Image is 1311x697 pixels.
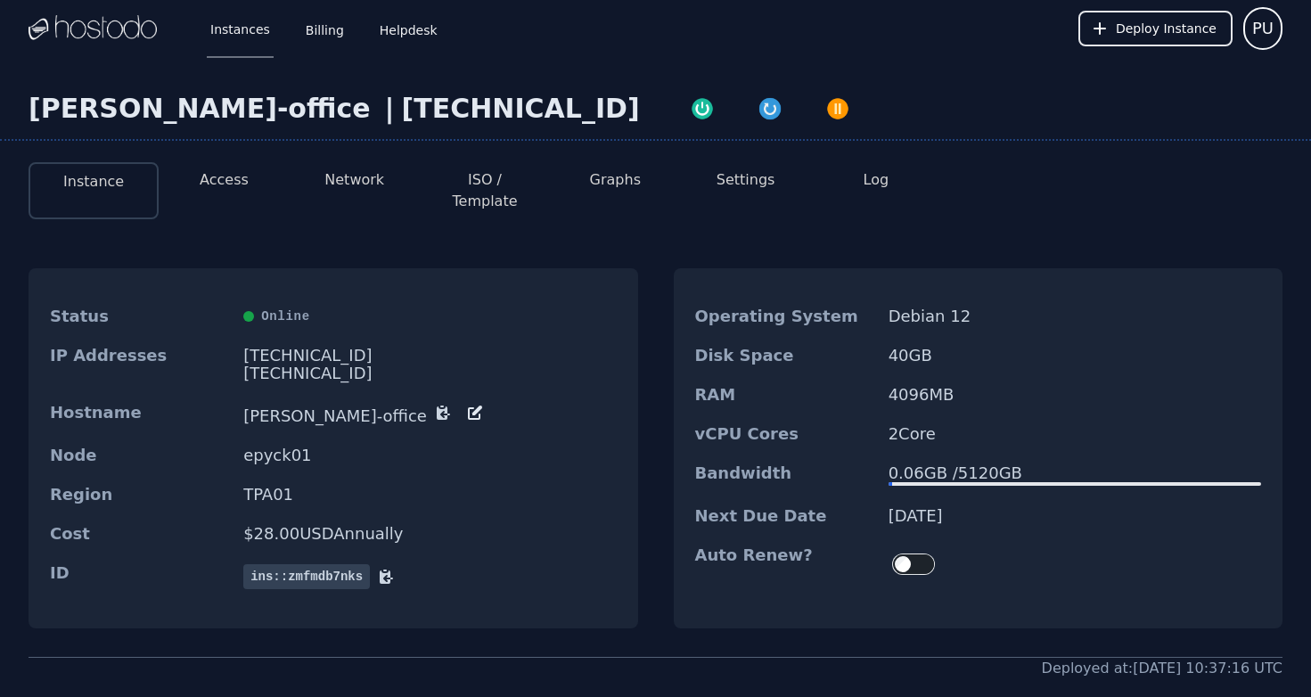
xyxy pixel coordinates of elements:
button: Settings [717,169,775,191]
dt: Node [50,447,229,464]
dt: ID [50,564,229,589]
dd: [PERSON_NAME]-office [243,404,616,425]
dd: 2 Core [889,425,1261,443]
button: Power Off [804,93,872,121]
dt: Bandwidth [695,464,874,486]
dt: Region [50,486,229,504]
dt: Operating System [695,307,874,325]
div: Online [243,307,616,325]
dt: Auto Renew? [695,546,874,582]
span: PU [1252,16,1274,41]
div: [PERSON_NAME]-office [29,93,378,125]
div: [TECHNICAL_ID] [243,365,616,382]
dt: Status [50,307,229,325]
button: Instance [63,171,124,193]
button: User menu [1243,7,1282,50]
div: | [378,93,402,125]
div: [TECHNICAL_ID] [243,347,616,365]
dd: 4096 MB [889,386,1261,404]
button: Power On [668,93,736,121]
img: Logo [29,15,157,42]
button: Restart [736,93,804,121]
div: Deployed at: [DATE] 10:37:16 UTC [1042,658,1282,679]
button: ISO / Template [434,169,536,212]
dd: [DATE] [889,507,1261,525]
img: Power Off [825,96,850,121]
dd: epyck01 [243,447,616,464]
button: Access [200,169,249,191]
div: 0.06 GB / 5120 GB [889,464,1261,482]
img: Power On [690,96,715,121]
span: Deploy Instance [1116,20,1217,37]
dd: 40 GB [889,347,1261,365]
button: Graphs [590,169,641,191]
span: ins::zmfmdb7nks [243,564,370,589]
dd: TPA01 [243,486,616,504]
dt: Next Due Date [695,507,874,525]
dt: IP Addresses [50,347,229,382]
dd: Debian 12 [889,307,1261,325]
button: Deploy Instance [1078,11,1233,46]
dt: RAM [695,386,874,404]
dt: Disk Space [695,347,874,365]
dt: Cost [50,525,229,543]
button: Network [324,169,384,191]
dt: vCPU Cores [695,425,874,443]
img: Restart [758,96,783,121]
dt: Hostname [50,404,229,425]
div: [TECHNICAL_ID] [402,93,640,125]
dd: $ 28.00 USD Annually [243,525,616,543]
button: Log [864,169,889,191]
